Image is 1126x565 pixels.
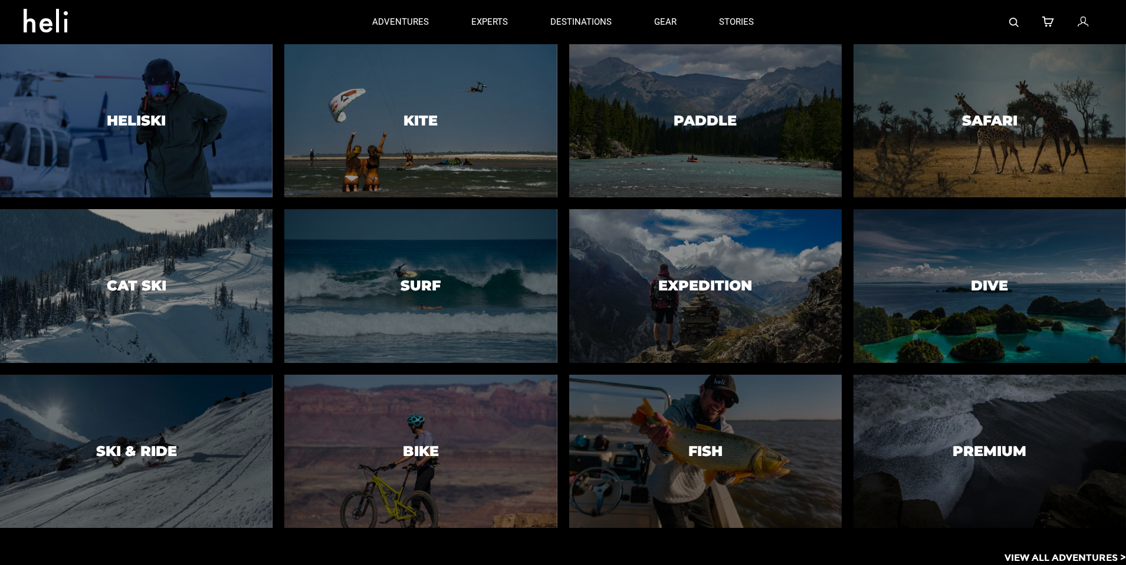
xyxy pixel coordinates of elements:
h3: Cat Ski [107,278,166,293]
a: PremiumPremium image [853,375,1126,528]
h3: Expedition [658,278,752,293]
h3: Heliski [107,113,166,128]
h3: Paddle [674,113,737,128]
h3: Safari [962,113,1017,128]
p: destinations [550,16,612,28]
h3: Premium [953,444,1026,459]
p: experts [471,16,508,28]
h3: Surf [400,278,441,293]
h3: Bike [403,444,439,459]
h3: Dive [971,278,1008,293]
h3: Kite [403,113,438,128]
p: View All Adventures > [1004,551,1126,565]
img: search-bar-icon.svg [1009,18,1019,27]
h3: Ski & Ride [96,444,177,459]
p: adventures [372,16,429,28]
h3: Fish [688,444,723,459]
